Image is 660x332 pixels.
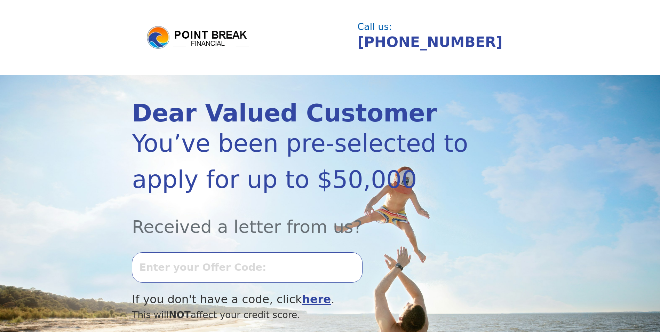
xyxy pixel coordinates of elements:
div: If you don't have a code, click . [132,291,468,308]
span: NOT [169,309,191,320]
div: You’ve been pre-selected to apply for up to $50,000 [132,125,468,198]
input: Enter your Offer Code: [132,252,362,282]
img: logo.png [146,25,250,50]
div: Dear Valued Customer [132,101,468,125]
div: This will affect your credit score. [132,308,468,322]
a: [PHONE_NUMBER] [358,34,503,50]
div: Received a letter from us? [132,198,468,240]
div: Call us: [358,22,523,31]
a: here [302,293,331,306]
